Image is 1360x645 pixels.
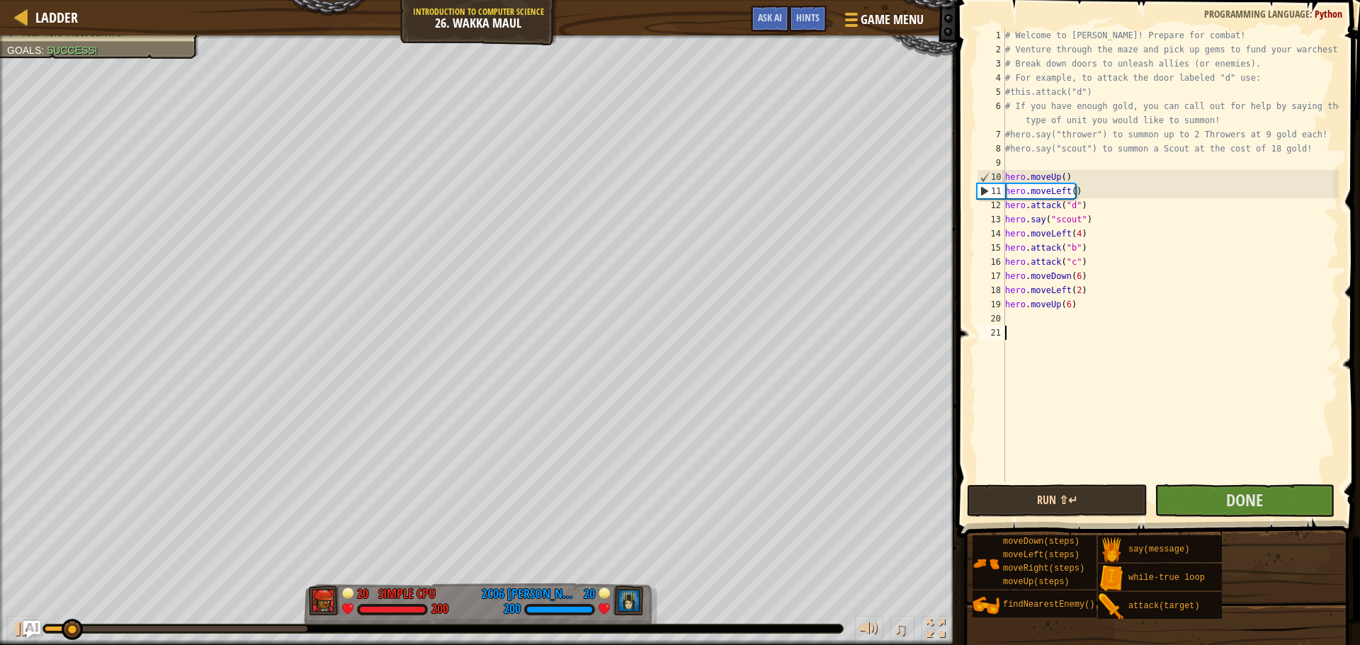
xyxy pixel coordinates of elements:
[977,326,1005,340] div: 21
[977,269,1005,283] div: 17
[1128,573,1205,583] span: while-true loop
[977,227,1005,241] div: 14
[431,603,448,616] div: 200
[1226,489,1263,511] span: Done
[977,142,1005,156] div: 8
[977,28,1005,42] div: 1
[758,11,782,24] span: Ask AI
[1003,537,1079,547] span: moveDown(steps)
[28,8,78,27] a: Ladder
[977,312,1005,326] div: 20
[977,85,1005,99] div: 5
[977,156,1005,170] div: 9
[1128,601,1200,611] span: attack(target)
[482,585,574,603] div: 2C06 [PERSON_NAME] [PERSON_NAME] 2C06 陳泓靜
[613,586,644,615] img: thang_avatar_frame.png
[855,616,883,645] button: Adjust volume
[977,99,1005,127] div: 6
[977,127,1005,142] div: 7
[35,8,78,27] span: Ladder
[977,57,1005,71] div: 3
[581,585,595,598] div: 20
[922,616,950,645] button: Toggle fullscreen
[796,11,820,24] span: Hints
[1315,7,1342,21] span: Python
[1003,564,1084,573] span: moveRight(steps)
[977,255,1005,269] div: 16
[1204,7,1310,21] span: Programming language
[977,198,1005,212] div: 12
[1128,544,1189,554] span: say(message)
[861,11,924,29] span: Game Menu
[41,45,47,56] span: :
[977,241,1005,255] div: 15
[977,71,1005,85] div: 4
[751,6,789,32] button: Ask AI
[47,45,98,56] span: Success!
[1098,537,1125,564] img: portrait.png
[973,550,999,577] img: portrait.png
[1003,577,1070,587] span: moveUp(steps)
[1003,550,1079,560] span: moveLeft(steps)
[977,42,1005,57] div: 2
[890,616,914,645] button: ♫
[973,592,999,619] img: portrait.png
[977,212,1005,227] div: 13
[977,283,1005,297] div: 18
[309,586,340,615] img: thang_avatar_frame.png
[1098,565,1125,592] img: portrait.png
[967,484,1147,517] button: Run ⇧↵
[504,603,521,616] div: 200
[977,184,1005,198] div: 11
[1310,7,1315,21] span: :
[1003,600,1095,610] span: findNearestEnemy()
[1155,484,1334,517] button: Done
[7,45,41,56] span: Goals
[977,297,1005,312] div: 19
[977,170,1005,184] div: 10
[378,585,436,603] div: Simple CPU
[357,585,371,598] div: 20
[834,6,932,39] button: Game Menu
[893,618,907,639] span: ♫
[23,621,40,638] button: Ask AI
[7,616,35,645] button: Ctrl + P: Play
[1098,593,1125,620] img: portrait.png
